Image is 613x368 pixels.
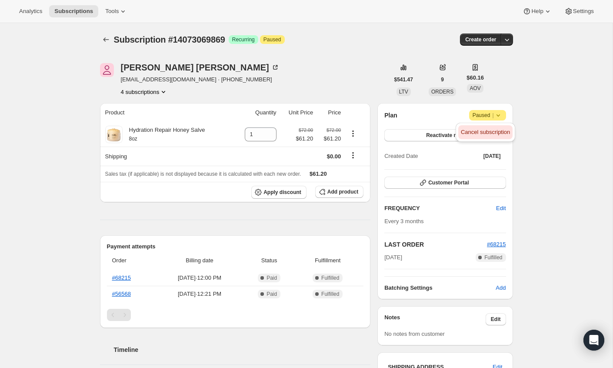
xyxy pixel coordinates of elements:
[267,274,277,281] span: Paid
[399,89,408,95] span: LTV
[517,5,557,17] button: Help
[112,291,131,297] a: #56568
[112,274,131,281] a: #68215
[573,8,594,15] span: Settings
[384,204,496,213] h2: FREQUENCY
[490,281,511,295] button: Add
[394,76,413,83] span: $541.47
[263,36,281,43] span: Paused
[100,33,112,46] button: Subscriptions
[496,204,506,213] span: Edit
[232,36,255,43] span: Recurring
[460,33,501,46] button: Create order
[559,5,599,17] button: Settings
[299,127,313,133] small: $72.00
[19,8,42,15] span: Analytics
[461,129,510,135] span: Cancel subscription
[14,5,47,17] button: Analytics
[54,8,93,15] span: Subscriptions
[491,201,511,215] button: Edit
[496,284,506,292] span: Add
[346,151,360,160] button: Shipping actions
[384,313,486,325] h3: Notes
[107,242,364,251] h2: Payment attempts
[297,256,358,265] span: Fulfillment
[158,290,241,298] span: [DATE] · 12:21 PM
[491,316,501,323] span: Edit
[426,132,464,139] span: Reactivate now
[105,8,119,15] span: Tools
[247,256,292,265] span: Status
[316,103,343,122] th: Price
[100,147,233,166] th: Shipping
[114,345,371,354] h2: Timeline
[436,74,449,86] button: 9
[158,274,241,282] span: [DATE] · 12:00 PM
[384,284,496,292] h6: Batching Settings
[100,103,233,122] th: Product
[321,274,339,281] span: Fulfilled
[583,330,604,351] div: Open Intercom Messenger
[487,241,506,248] a: #68215
[441,76,444,83] span: 9
[100,5,133,17] button: Tools
[123,126,205,143] div: Hydration Repair Honey Salve
[107,309,364,321] nav: Pagination
[251,186,306,199] button: Apply discount
[315,186,363,198] button: Add product
[100,63,114,77] span: cynthia trammell
[121,75,280,84] span: [EMAIL_ADDRESS][DOMAIN_NAME] · [PHONE_NUMBER]
[105,171,301,177] span: Sales tax (if applicable) is not displayed because it is calculated with each new order.
[158,256,241,265] span: Billing date
[279,103,316,122] th: Unit Price
[465,36,496,43] span: Create order
[321,291,339,298] span: Fulfilled
[389,74,418,86] button: $541.47
[384,240,487,249] h2: LAST ORDER
[233,103,279,122] th: Quantity
[318,134,341,143] span: $61.20
[267,291,277,298] span: Paid
[384,111,397,120] h2: Plan
[107,251,156,270] th: Order
[296,134,313,143] span: $61.20
[129,136,137,142] small: 8oz
[114,35,225,44] span: Subscription #14073069869
[531,8,543,15] span: Help
[492,112,493,119] span: |
[478,150,506,162] button: [DATE]
[466,74,484,82] span: $60.16
[483,153,501,160] span: [DATE]
[487,240,506,249] button: #68215
[121,63,280,72] div: [PERSON_NAME] [PERSON_NAME]
[486,313,506,325] button: Edit
[327,153,341,160] span: $0.00
[326,127,341,133] small: $72.00
[458,125,513,139] button: Cancel subscription
[484,254,502,261] span: Fulfilled
[384,218,423,224] span: Every 3 months
[49,5,98,17] button: Subscriptions
[121,87,168,96] button: Product actions
[105,126,123,143] img: product img
[431,89,453,95] span: ORDERS
[263,189,301,196] span: Apply discount
[473,111,503,120] span: Paused
[310,171,327,177] span: $61.20
[384,129,506,141] button: Reactivate now
[384,152,418,161] span: Created Date
[470,85,480,91] span: AOV
[327,188,358,195] span: Add product
[346,129,360,138] button: Product actions
[384,331,445,337] span: No notes from customer
[384,253,402,262] span: [DATE]
[384,177,506,189] button: Customer Portal
[428,179,469,186] span: Customer Portal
